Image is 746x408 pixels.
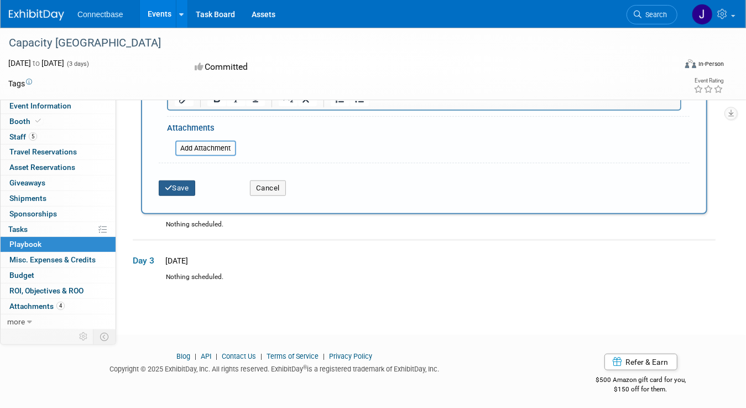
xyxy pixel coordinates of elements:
span: | [258,352,265,360]
div: $500 Amazon gift card for you, [557,368,724,394]
a: Asset Reservations [1,160,116,175]
a: Booth [1,114,116,129]
a: Search [627,5,677,24]
a: Terms of Service [267,352,319,360]
span: 5 [29,132,37,141]
span: [DATE] [DATE] [8,59,64,68]
sup: ® [304,364,307,370]
div: In-Person [698,60,724,68]
div: Attachments [167,122,236,137]
div: Event Rating [693,78,723,84]
div: Nothing scheduled. [133,272,716,292]
a: Attachments4 [1,299,116,314]
span: [DATE] [162,256,188,265]
span: ROI, Objectives & ROO [9,286,84,295]
div: Committed [191,58,419,77]
span: Asset Reservations [9,163,75,172]
span: 4 [56,302,65,310]
span: Connectbase [77,10,123,19]
span: Event Information [9,101,71,110]
a: Tasks [1,222,116,237]
a: Staff5 [1,130,116,144]
td: Personalize Event Tab Strip [74,329,93,344]
span: Giveaways [9,178,45,187]
a: ROI, Objectives & ROO [1,283,116,298]
span: Search [641,11,667,19]
a: Giveaways [1,175,116,190]
span: Staff [9,132,37,141]
a: Blog [177,352,191,360]
span: Shipments [9,194,46,203]
span: Misc. Expenses & Credits [9,255,96,264]
body: Rich Text Area. Press ALT-0 for help. [6,4,507,26]
a: more [1,314,116,329]
span: Tasks [8,225,28,234]
a: Shipments [1,191,116,206]
button: Cancel [250,180,286,196]
div: Copyright © 2025 ExhibitDay, Inc. All rights reserved. ExhibitDay is a registered trademark of Ex... [8,361,541,374]
a: Misc. Expenses & Credits [1,252,116,267]
a: Refer & Earn [604,354,677,370]
span: Travel Reservations [9,147,77,156]
span: to [31,59,41,68]
a: Contact Us [222,352,257,360]
span: more [7,317,25,326]
span: Booth [9,117,43,126]
button: Save [159,180,195,196]
span: Playbook [9,240,41,249]
p: [PERSON_NAME] <[PERSON_NAME][EMAIL_ADDRESS][PERSON_NAME][DOMAIN_NAME]> Head of Wholesale [7,4,506,26]
a: Event Information [1,99,116,113]
img: ExhibitDay [9,9,64,20]
div: Event Format [618,58,724,74]
td: Toggle Event Tabs [93,329,116,344]
span: Budget [9,271,34,280]
span: Day 3 [133,255,160,267]
img: Format-Inperson.png [685,59,696,68]
a: API [201,352,212,360]
td: Tags [8,78,32,89]
span: | [213,352,221,360]
span: | [192,352,200,360]
a: Budget [1,268,116,283]
a: Privacy Policy [330,352,373,360]
a: Sponsorships [1,206,116,221]
span: Sponsorships [9,209,57,218]
img: John Giblin [692,4,713,25]
div: Capacity [GEOGRAPHIC_DATA] [5,33,663,53]
a: Playbook [1,237,116,252]
div: $150 off for them. [557,385,724,394]
div: Nothing scheduled. [133,220,716,239]
span: Attachments [9,302,65,311]
span: (3 days) [66,60,89,68]
i: Booth reservation complete [35,118,41,124]
a: Travel Reservations [1,144,116,159]
span: | [321,352,328,360]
